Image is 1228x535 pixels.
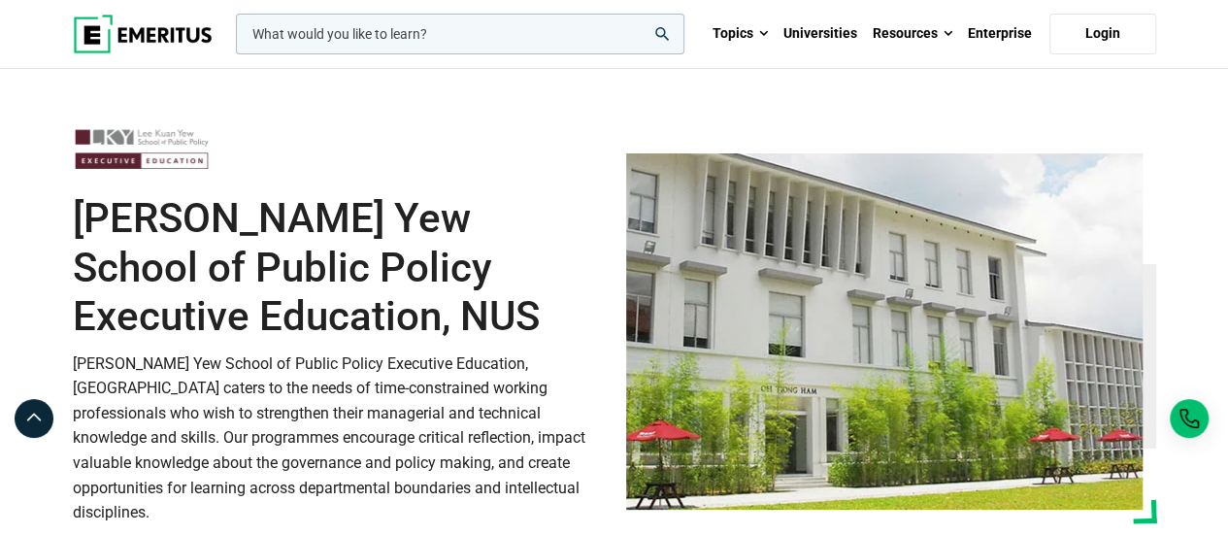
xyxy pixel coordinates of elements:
a: Login [1049,14,1156,54]
p: [PERSON_NAME] Yew School of Public Policy Executive Education, [GEOGRAPHIC_DATA] caters to the ne... [73,351,603,525]
img: Lee Kuan Yew School of Public Policy Executive Education, NUS [73,127,211,171]
img: Lee Kuan Yew School of Public Policy Executive Education, NUS [626,153,1143,510]
h1: [PERSON_NAME] Yew School of Public Policy Executive Education, NUS [73,194,603,341]
input: woocommerce-product-search-field-0 [236,14,684,54]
